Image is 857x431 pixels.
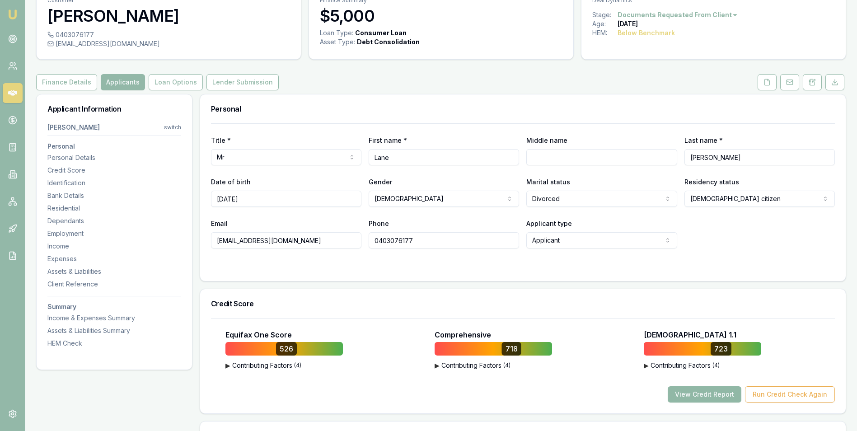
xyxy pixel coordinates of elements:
[225,329,292,340] p: Equifax One Score
[369,178,392,186] label: Gender
[47,326,181,335] div: Assets & Liabilities Summary
[369,220,389,227] label: Phone
[47,143,181,150] h3: Personal
[47,153,181,162] div: Personal Details
[592,19,618,28] div: Age:
[225,361,343,370] button: ▶Contributing Factors(4)
[47,123,100,132] div: [PERSON_NAME]
[618,28,675,37] div: Below Benchmark
[711,342,731,356] div: 723
[47,178,181,187] div: Identification
[294,362,301,369] span: ( 4 )
[164,124,181,131] div: switch
[644,361,649,370] span: ▶
[320,7,562,25] h3: $5,000
[644,361,761,370] button: ▶Contributing Factors(4)
[369,136,407,144] label: First name *
[211,136,231,144] label: Title *
[205,74,281,90] a: Lender Submission
[47,267,181,276] div: Assets & Liabilities
[36,74,97,90] button: Finance Details
[503,362,510,369] span: ( 4 )
[47,7,290,25] h3: [PERSON_NAME]
[47,204,181,213] div: Residential
[526,178,570,186] label: Marital status
[36,74,99,90] a: Finance Details
[47,339,181,348] div: HEM Check
[435,329,491,340] p: Comprehensive
[47,229,181,238] div: Employment
[435,361,552,370] button: ▶Contributing Factors(4)
[99,74,147,90] a: Applicants
[149,74,203,90] button: Loan Options
[357,37,420,47] div: Debt Consolidation
[618,10,738,19] button: Documents Requested From Client
[712,362,720,369] span: ( 4 )
[101,74,145,90] button: Applicants
[502,342,521,356] div: 718
[355,28,407,37] div: Consumer Loan
[211,220,228,227] label: Email
[47,304,181,310] h3: Summary
[211,178,251,186] label: Date of birth
[320,28,353,37] div: Loan Type:
[147,74,205,90] a: Loan Options
[369,232,519,248] input: 0431 234 567
[211,105,835,112] h3: Personal
[684,178,739,186] label: Residency status
[47,254,181,263] div: Expenses
[526,220,572,227] label: Applicant type
[526,136,567,144] label: Middle name
[745,386,835,403] button: Run Credit Check Again
[618,19,638,28] div: [DATE]
[211,300,835,307] h3: Credit Score
[47,216,181,225] div: Dependants
[206,74,279,90] button: Lender Submission
[211,191,361,207] input: DD/MM/YYYY
[592,28,618,37] div: HEM:
[225,361,230,370] span: ▶
[644,329,736,340] p: [DEMOGRAPHIC_DATA] 1.1
[7,9,18,20] img: emu-icon-u.png
[435,361,440,370] span: ▶
[47,39,290,48] div: [EMAIL_ADDRESS][DOMAIN_NAME]
[47,314,181,323] div: Income & Expenses Summary
[320,37,355,47] div: Asset Type :
[668,386,741,403] button: View Credit Report
[47,166,181,175] div: Credit Score
[276,342,297,356] div: 526
[47,242,181,251] div: Income
[47,191,181,200] div: Bank Details
[684,136,723,144] label: Last name *
[592,10,618,19] div: Stage:
[47,105,181,112] h3: Applicant Information
[47,280,181,289] div: Client Reference
[47,30,290,39] div: 0403076177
